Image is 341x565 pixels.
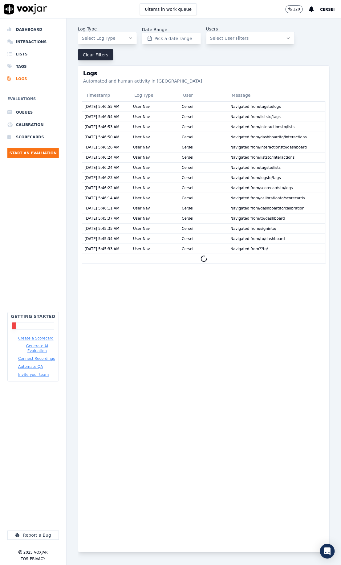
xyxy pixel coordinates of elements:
[82,101,131,112] td: [DATE] 5:46:55 AM
[286,5,309,13] button: 120
[131,213,179,223] td: User Nav
[228,101,325,112] td: Navigated from /tags to /logs
[7,48,59,60] a: Lists
[131,244,179,254] td: User Nav
[82,244,131,254] td: [DATE] 5:45:33 AM
[142,33,201,44] button: Pick a date range
[82,193,131,203] td: [DATE] 5:46:14 AM
[179,244,228,254] td: Cersei
[18,356,55,361] button: Connect Recordings
[179,152,228,162] td: Cersei
[228,213,325,223] td: Navigated from / to /dashboard
[206,26,295,32] label: Users
[131,89,179,101] div: Log Type
[7,106,59,119] a: Queues
[131,193,179,203] td: User Nav
[228,89,325,101] div: Message
[7,60,59,73] a: Tags
[7,148,59,158] button: Start an Evaluation
[30,557,45,562] button: Privacy
[7,531,59,540] button: Report a Bug
[320,6,341,13] button: Cersei
[179,101,228,112] td: Cersei
[179,122,228,132] td: Cersei
[131,132,179,142] td: User Nav
[18,372,49,377] button: Invite your team
[82,35,116,41] span: Select Log Type
[179,89,228,101] div: User
[131,162,179,173] td: User Nav
[228,142,325,152] td: Navigated from /interactions to /dashboard
[131,101,179,112] td: User Nav
[179,142,228,152] td: Cersei
[320,7,335,12] span: Cersei
[83,78,324,84] p: Automated and human activity in [GEOGRAPHIC_DATA]
[7,73,59,85] a: Logs
[131,152,179,162] td: User Nav
[78,49,113,60] button: Clear Filters
[7,119,59,131] a: Calibration
[228,122,325,132] td: Navigated from /interactions to /lists
[78,26,137,32] label: Log Type
[228,244,325,254] td: Navigated from ?? to /
[293,7,300,12] p: 120
[228,234,325,244] td: Navigated from / to /dashboard
[82,234,131,244] td: [DATE] 5:45:34 AM
[142,26,201,33] label: Date Range
[131,183,179,193] td: User Nav
[18,344,56,354] button: Generate AI Evaluation
[228,193,325,203] td: Navigated from /calibration to /scorecards
[228,223,325,234] td: Navigated from /signin to /
[7,36,59,48] a: Interactions
[21,557,28,562] button: TOS
[131,234,179,244] td: User Nav
[179,203,228,213] td: Cersei
[228,112,325,122] td: Navigated from /lists to /tags
[82,142,131,152] td: [DATE] 5:46:26 AM
[210,35,249,41] span: Select User Filters
[140,3,197,15] button: 0items in work queue
[131,173,179,183] td: User Nav
[228,152,325,162] td: Navigated from /lists to /interactions
[7,95,59,106] h6: Evaluations
[82,89,131,101] div: Timestamp
[18,364,43,369] button: Automate QA
[83,71,324,76] h3: Logs
[179,162,228,173] td: Cersei
[286,5,303,13] button: 120
[82,183,131,193] td: [DATE] 5:46:22 AM
[82,112,131,122] td: [DATE] 5:46:54 AM
[18,336,54,341] button: Create a Scorecard
[179,193,228,203] td: Cersei
[82,152,131,162] td: [DATE] 5:46:24 AM
[4,4,47,14] img: voxjar logo
[131,122,179,132] td: User Nav
[228,132,325,142] td: Navigated from /dashboard to /interactions
[179,213,228,223] td: Cersei
[131,223,179,234] td: User Nav
[179,112,228,122] td: Cersei
[228,162,325,173] td: Navigated from /tags to /lists
[228,173,325,183] td: Navigated from /logs to /tags
[179,234,228,244] td: Cersei
[82,122,131,132] td: [DATE] 5:46:53 AM
[179,173,228,183] td: Cersei
[179,183,228,193] td: Cersei
[228,203,325,213] td: Navigated from /dashboard to /calibration
[82,173,131,183] td: [DATE] 5:46:23 AM
[7,131,59,143] a: Scorecards
[320,544,335,559] div: Open Intercom Messenger
[7,23,59,36] a: Dashboard
[179,132,228,142] td: Cersei
[82,132,131,142] td: [DATE] 5:46:50 AM
[11,314,55,320] h2: Getting Started
[155,35,192,42] span: Pick a date range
